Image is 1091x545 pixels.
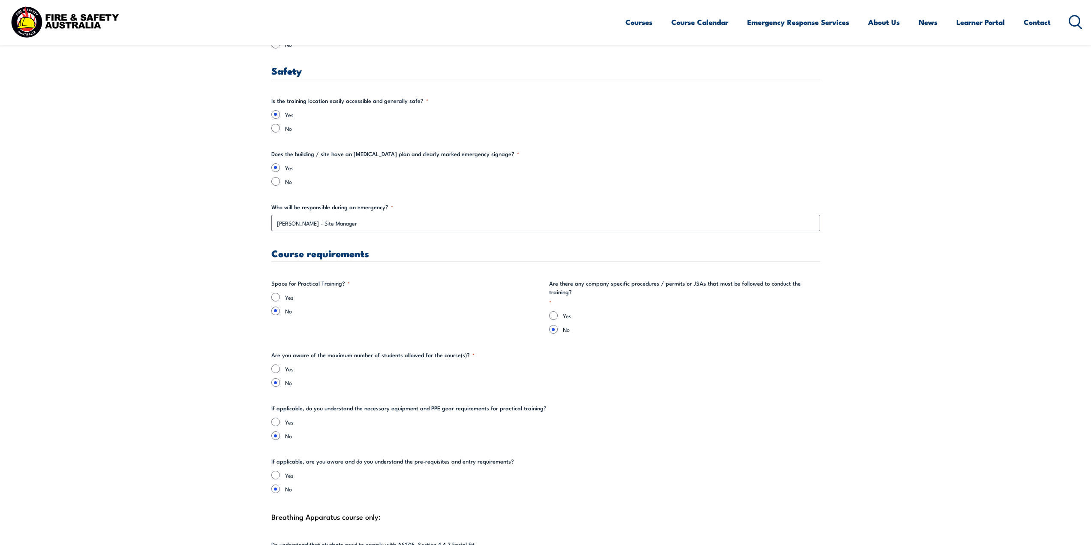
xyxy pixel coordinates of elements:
legend: If applicable, are you aware and do you understand the pre-requisites and entry requirements? [271,457,514,466]
legend: If applicable, do you understand the necessary equipment and PPE gear requirements for practical ... [271,404,547,413]
a: About Us [868,11,900,33]
a: Courses [625,11,652,33]
label: No [285,431,820,440]
label: Yes [285,293,542,301]
label: Yes [285,163,820,172]
label: No [285,485,820,493]
div: Breathing Apparatus course only: [271,510,820,523]
label: No [285,177,820,186]
label: No [563,325,820,334]
a: Course Calendar [671,11,728,33]
label: No [285,307,542,315]
legend: Are there any company specific procedures / permits or JSAs that must be followed to conduct the ... [549,279,820,306]
label: No [285,124,820,132]
a: Learner Portal [956,11,1005,33]
label: Yes [563,311,820,320]
legend: Space for Practical Training? [271,279,350,288]
a: News [919,11,938,33]
legend: Does the building / site have an [MEDICAL_DATA] plan and clearly marked emergency signage? [271,150,519,158]
h3: Safety [271,66,820,75]
h3: Course requirements [271,248,820,258]
legend: Is the training location easily accessible and generally safe? [271,96,428,105]
label: Yes [285,418,820,426]
label: Who will be responsible during an emergency? [271,203,820,211]
a: Emergency Response Services [747,11,849,33]
label: Yes [285,364,820,373]
label: No [285,378,820,387]
label: Yes [285,110,820,119]
a: Contact [1024,11,1051,33]
legend: Are you aware of the maximum number of students allowed for the course(s)? [271,351,475,359]
label: Yes [285,471,820,479]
